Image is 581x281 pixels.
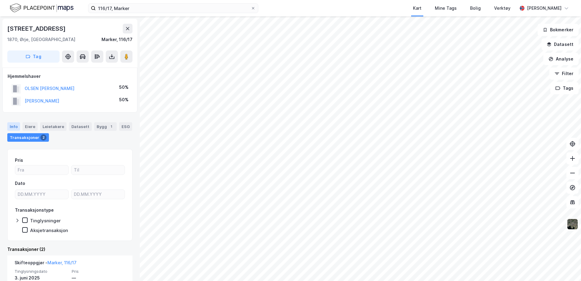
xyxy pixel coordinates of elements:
[101,36,132,43] div: Marker, 116/17
[470,5,481,12] div: Bolig
[7,36,75,43] div: 1870, Ørje, [GEOGRAPHIC_DATA]
[7,50,60,63] button: Tag
[550,82,579,94] button: Tags
[8,73,132,80] div: Hjemmelshaver
[96,4,251,13] input: Søk på adresse, matrikkel, gårdeiere, leietakere eller personer
[541,38,579,50] button: Datasett
[94,122,117,131] div: Bygg
[7,246,132,253] div: Transaksjoner (2)
[108,123,114,130] div: 1
[40,134,46,140] div: 2
[543,53,579,65] button: Analyse
[71,190,125,199] input: DD.MM.YYYY
[7,122,20,131] div: Info
[413,5,421,12] div: Kart
[47,260,77,265] a: Marker, 116/17
[69,122,92,131] div: Datasett
[15,180,25,187] div: Dato
[71,165,125,175] input: Til
[40,122,67,131] div: Leietakere
[15,259,77,269] div: Skifteoppgjør -
[7,24,67,33] div: [STREET_ADDRESS]
[119,96,129,103] div: 50%
[72,269,125,274] span: Pris
[15,165,68,175] input: Fra
[538,24,579,36] button: Bokmerker
[10,3,74,13] img: logo.f888ab2527a4732fd821a326f86c7f29.svg
[494,5,511,12] div: Verktøy
[7,133,49,142] div: Transaksjoner
[551,252,581,281] iframe: Chat Widget
[15,269,68,274] span: Tinglysningsdato
[22,122,38,131] div: Eiere
[549,68,579,80] button: Filter
[15,190,68,199] input: DD.MM.YYYY
[567,218,578,230] img: 9k=
[119,122,132,131] div: ESG
[30,218,61,224] div: Tinglysninger
[15,206,54,214] div: Transaksjonstype
[527,5,562,12] div: [PERSON_NAME]
[551,252,581,281] div: Kontrollprogram for chat
[119,84,129,91] div: 50%
[15,157,23,164] div: Pris
[30,227,68,233] div: Aksjetransaksjon
[435,5,457,12] div: Mine Tags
